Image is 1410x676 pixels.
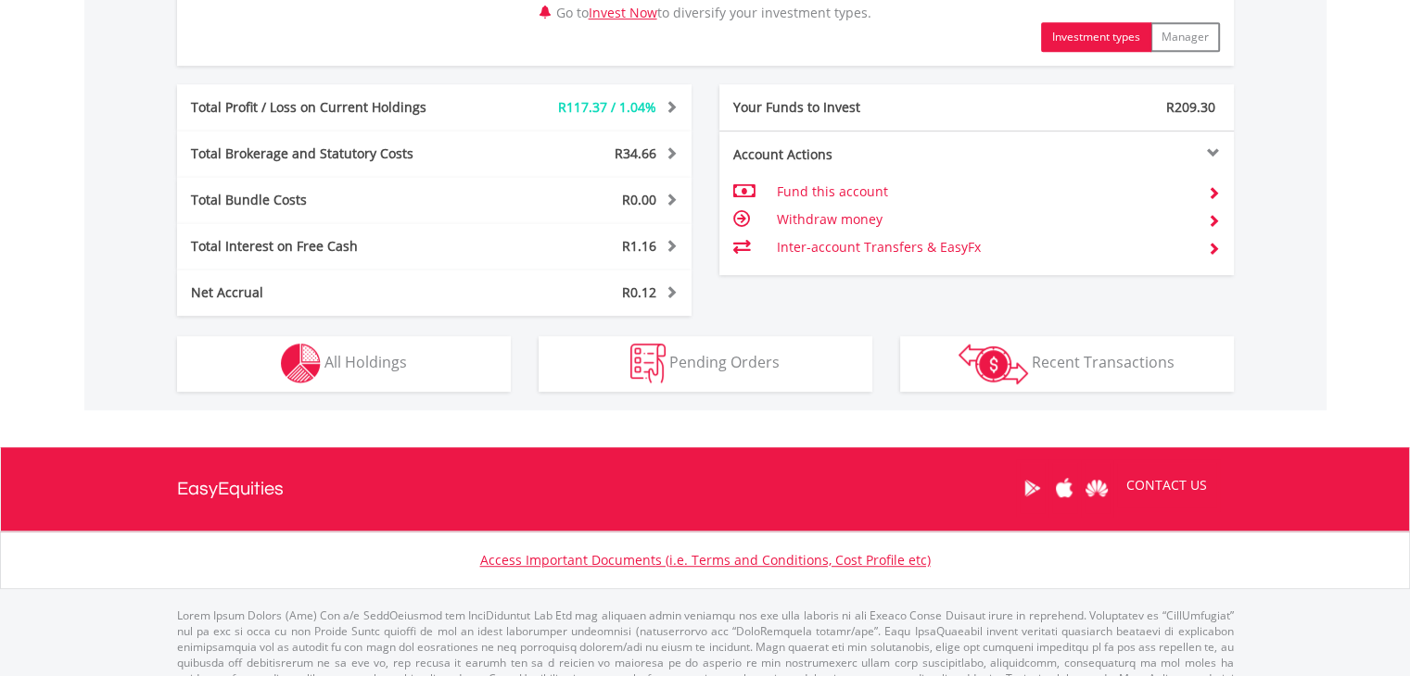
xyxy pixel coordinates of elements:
[480,551,931,569] a: Access Important Documents (i.e. Terms and Conditions, Cost Profile etc)
[776,233,1192,261] td: Inter-account Transfers & EasyFx
[177,336,511,392] button: All Holdings
[1113,459,1220,511] a: CONTACT US
[630,344,666,383] img: pending_instructions-wht.png
[1048,459,1081,517] a: Apple
[1032,352,1175,372] span: Recent Transactions
[177,283,477,302] div: Net Accrual
[719,145,977,164] div: Account Actions
[539,336,872,392] button: Pending Orders
[589,4,657,21] a: Invest Now
[1081,459,1113,517] a: Huawei
[959,344,1028,384] img: transactions-zar-wht.png
[1166,98,1215,116] span: R209.30
[177,237,477,256] div: Total Interest on Free Cash
[177,191,477,209] div: Total Bundle Costs
[622,237,656,255] span: R1.16
[558,98,656,116] span: R117.37 / 1.04%
[1041,22,1151,52] button: Investment types
[776,178,1192,206] td: Fund this account
[622,191,656,208] span: R0.00
[900,336,1234,392] button: Recent Transactions
[177,98,477,117] div: Total Profit / Loss on Current Holdings
[776,206,1192,233] td: Withdraw money
[719,98,977,117] div: Your Funds to Invest
[622,283,656,301] span: R0.12
[177,144,477,163] div: Total Brokerage and Statutory Costs
[281,344,321,383] img: holdings-wht.png
[324,352,407,372] span: All Holdings
[615,144,656,162] span: R34.66
[177,447,284,531] a: EasyEquities
[1150,22,1220,52] button: Manager
[1016,459,1048,517] a: Google Play
[669,352,780,372] span: Pending Orders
